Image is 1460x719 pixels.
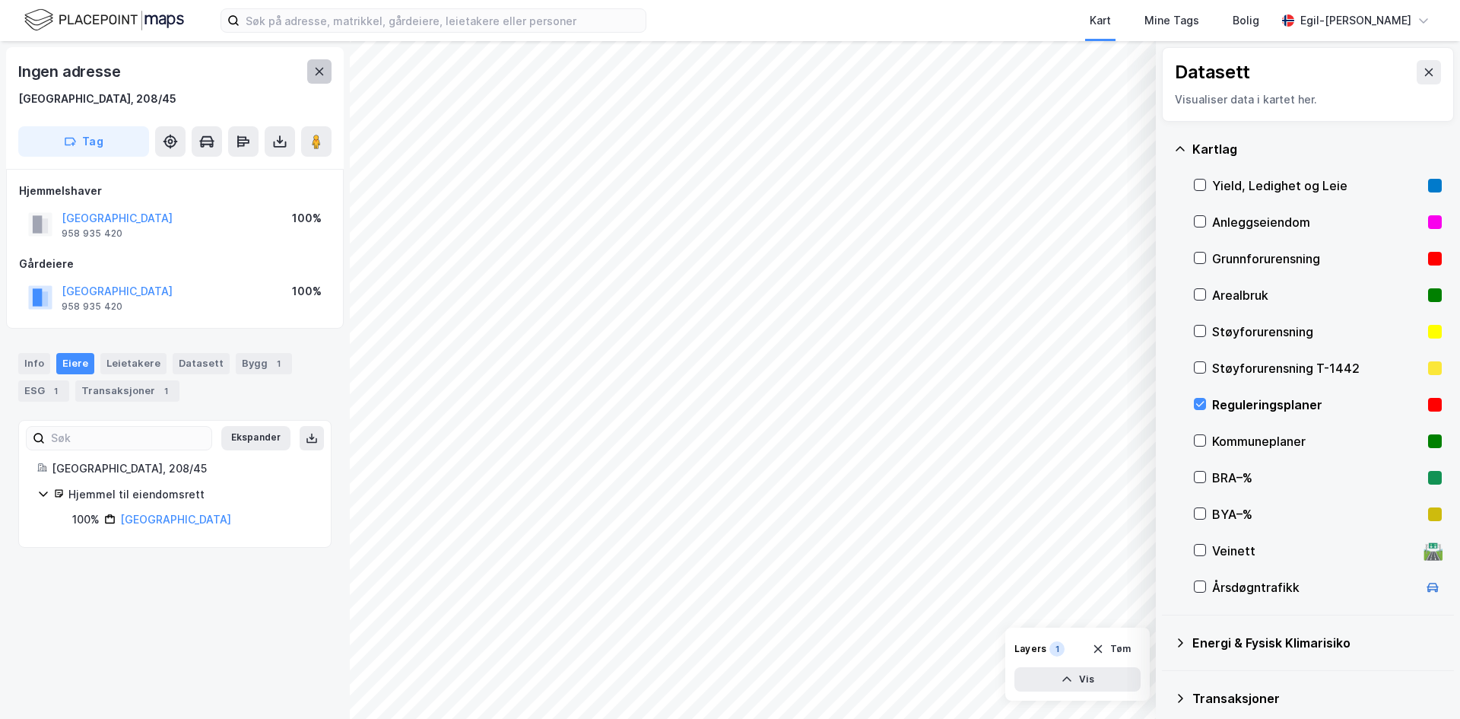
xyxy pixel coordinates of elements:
div: Veinett [1212,542,1417,560]
div: Arealbruk [1212,286,1422,304]
div: Reguleringsplaner [1212,396,1422,414]
div: Kartlag [1192,140,1442,158]
div: 100% [72,511,100,529]
div: 958 935 420 [62,227,122,240]
div: 🛣️ [1423,541,1443,561]
div: Transaksjoner [1192,689,1442,708]
button: Tag [18,126,149,157]
div: Bolig [1233,11,1259,30]
div: Leietakere [100,353,167,374]
div: 1 [1049,641,1065,657]
button: Ekspander [221,426,290,450]
div: [GEOGRAPHIC_DATA], 208/45 [52,460,313,478]
div: 100% [292,209,322,227]
div: Datasett [1175,60,1250,84]
div: Støyforurensning T-1442 [1212,359,1422,377]
div: Årsdøgntrafikk [1212,578,1417,597]
input: Søk på adresse, matrikkel, gårdeiere, leietakere eller personer [240,9,646,32]
div: 1 [48,383,63,399]
div: Kart [1090,11,1111,30]
div: Info [18,353,50,374]
div: 1 [271,356,286,371]
div: Hjemmelshaver [19,182,331,200]
div: 1 [158,383,173,399]
div: ESG [18,380,69,402]
div: BRA–% [1212,469,1422,487]
div: BYA–% [1212,505,1422,523]
div: Grunnforurensning [1212,250,1422,268]
div: Mine Tags [1144,11,1199,30]
div: Ingen adresse [18,59,123,84]
button: Tøm [1082,637,1141,661]
button: Vis [1014,667,1141,692]
div: Kommuneplaner [1212,432,1422,450]
div: Anleggseiendom [1212,213,1422,231]
iframe: Chat Widget [1384,646,1460,719]
div: Transaksjoner [75,380,179,402]
div: Bygg [236,353,292,374]
div: Energi & Fysisk Klimarisiko [1192,634,1442,652]
input: Søk [45,427,211,450]
div: Layers [1014,643,1046,655]
div: Hjemmel til eiendomsrett [68,485,313,504]
div: 100% [292,282,322,301]
div: Egil-[PERSON_NAME] [1300,11,1411,30]
img: logo.f888ab2527a4732fd821a326f86c7f29.svg [24,7,184,33]
div: Visualiser data i kartet her. [1175,91,1441,109]
div: [GEOGRAPHIC_DATA], 208/45 [18,90,176,108]
div: Gårdeiere [19,255,331,273]
a: [GEOGRAPHIC_DATA] [120,513,231,526]
div: Støyforurensning [1212,323,1422,341]
div: Datasett [173,353,230,374]
div: 958 935 420 [62,301,122,313]
div: Eiere [56,353,94,374]
div: Yield, Ledighet og Leie [1212,177,1422,195]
